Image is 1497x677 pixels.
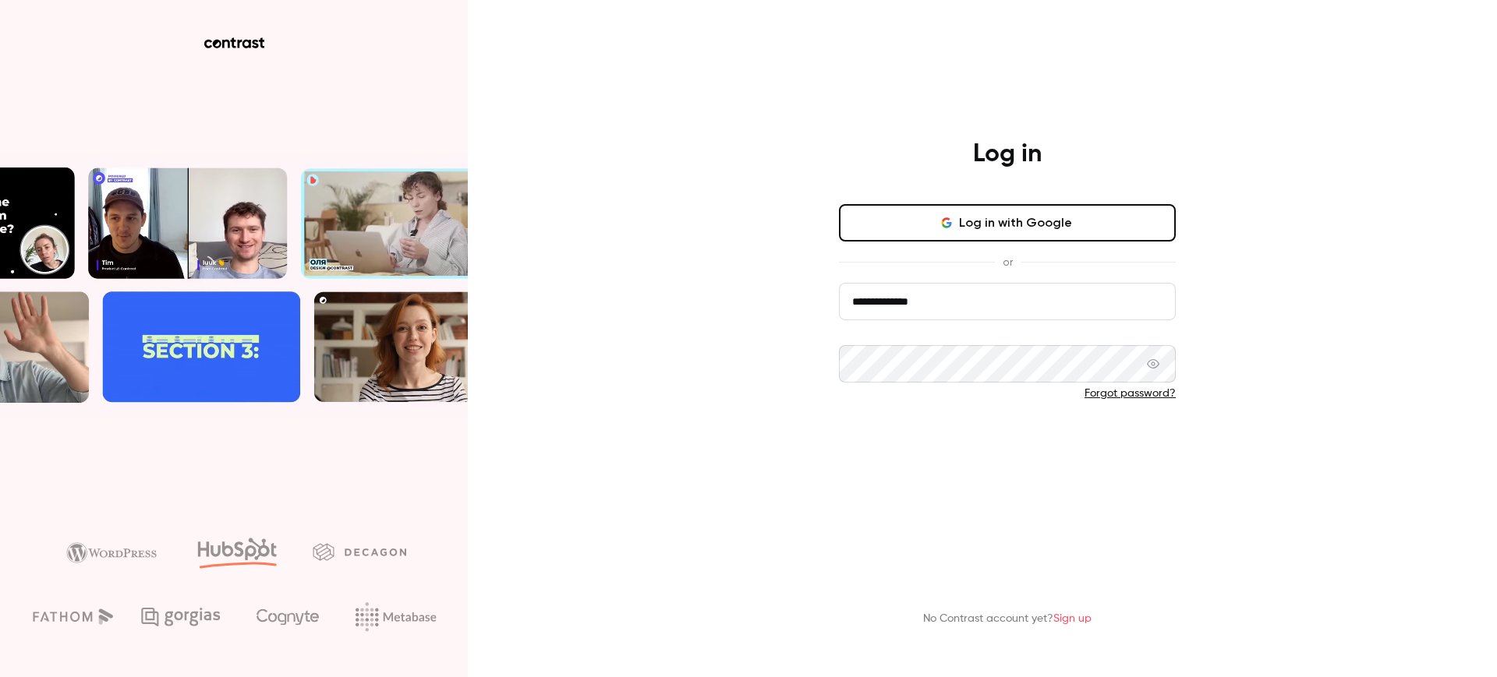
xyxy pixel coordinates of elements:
span: or [995,254,1021,270]
button: Log in [839,426,1176,464]
button: Log in with Google [839,204,1176,242]
a: Forgot password? [1085,388,1176,399]
h4: Log in [973,139,1042,170]
img: decagon [313,543,406,560]
a: Sign up [1053,613,1092,624]
p: No Contrast account yet? [923,611,1092,627]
